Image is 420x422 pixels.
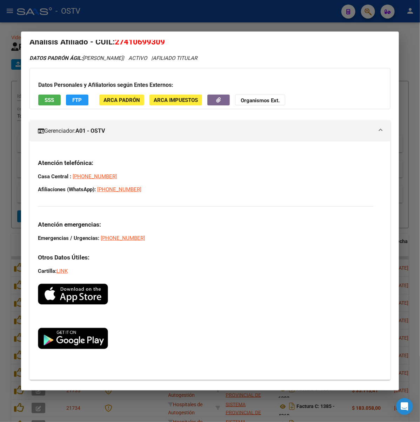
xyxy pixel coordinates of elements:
[38,81,382,89] h3: Datos Personales y Afiliatorios según Entes Externos:
[38,173,71,180] strong: Casa Central :
[38,221,374,228] h3: Atención emergencias:
[38,328,108,349] img: logo-play-store
[45,97,54,103] span: SSS
[38,159,374,167] h3: Atención telefónica:
[104,97,140,103] span: ARCA Padrón
[241,97,280,104] strong: Organismos Ext.
[56,268,68,274] a: LINK
[101,235,145,241] a: [PHONE_NUMBER]
[73,173,117,180] a: [PHONE_NUMBER]
[38,235,99,241] strong: Emergencias / Urgencias:
[99,95,144,105] button: ARCA Padrón
[29,141,391,380] div: Gerenciador:A01 - OSTV
[29,55,82,61] strong: DATOS PADRÓN ÁGIL:
[235,95,285,105] button: Organismos Ext.
[38,268,56,274] strong: Cartilla:
[38,186,96,193] strong: Afiliaciones (WhatsApp):
[38,284,108,305] img: logo-app-store
[29,120,391,141] mat-expansion-panel-header: Gerenciador:A01 - OSTV
[66,95,88,105] button: FTP
[72,97,82,103] span: FTP
[153,55,197,61] span: AFILIADO TITULAR
[97,186,141,193] a: [PHONE_NUMBER]
[75,127,105,135] strong: A01 - OSTV
[29,55,197,61] i: | ACTIVO |
[154,97,198,103] span: ARCA Impuestos
[396,398,413,415] div: Open Intercom Messenger
[38,95,61,105] button: SSS
[149,95,202,105] button: ARCA Impuestos
[38,254,382,261] h3: Otros Datos Útiles:
[29,55,123,61] span: [PERSON_NAME]
[115,37,165,46] span: 27410699309
[38,127,374,135] mat-panel-title: Gerenciador:
[29,36,391,48] h2: Análisis Afiliado - CUIL:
